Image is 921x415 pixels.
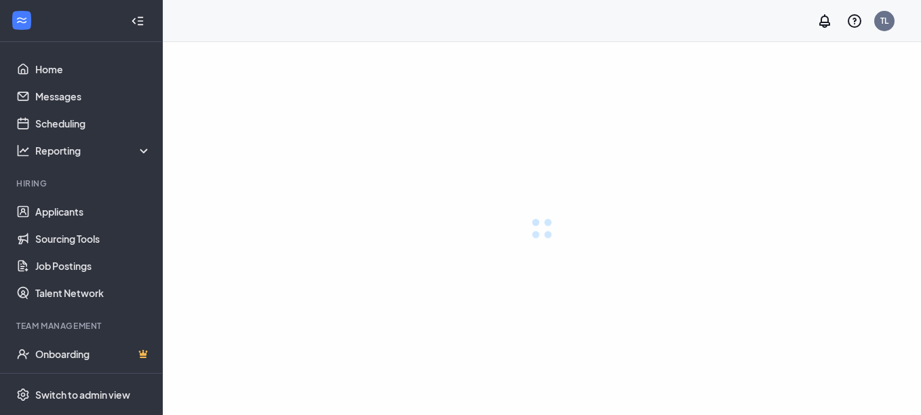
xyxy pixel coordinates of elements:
[35,279,151,307] a: Talent Network
[16,320,149,332] div: Team Management
[16,144,30,157] svg: Analysis
[846,13,863,29] svg: QuestionInfo
[35,144,152,157] div: Reporting
[35,110,151,137] a: Scheduling
[35,198,151,225] a: Applicants
[16,178,149,189] div: Hiring
[35,368,151,395] a: TeamCrown
[35,252,151,279] a: Job Postings
[35,388,130,401] div: Switch to admin view
[35,56,151,83] a: Home
[817,13,833,29] svg: Notifications
[35,83,151,110] a: Messages
[16,388,30,401] svg: Settings
[15,14,28,27] svg: WorkstreamLogo
[35,340,151,368] a: OnboardingCrown
[35,225,151,252] a: Sourcing Tools
[880,15,888,26] div: TL
[131,14,144,28] svg: Collapse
